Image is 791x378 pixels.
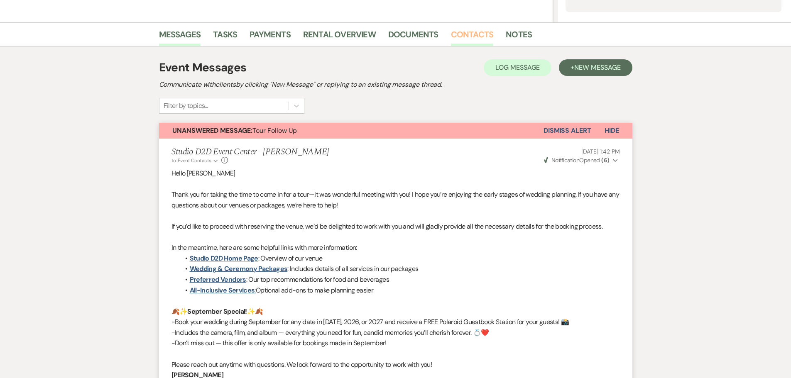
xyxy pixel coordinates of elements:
button: Unanswered Message:Tour Follow Up [159,123,544,139]
a: Wedding & Ceremony Packages [190,264,288,273]
a: Contacts [451,28,494,46]
span: Hello [PERSON_NAME] [171,169,235,178]
span: New Message [574,63,620,72]
p: -Book your wedding during September for any date in [DATE], 2026, or 2027 and receive a FREE Pola... [171,317,620,327]
span: Notification [551,156,579,164]
span: Tour Follow Up [172,126,297,135]
span: Log Message [495,63,540,72]
p: In the meantime, here are some helpful links with more information: [171,242,620,253]
div: Filter by topics... [164,101,208,111]
p: If you’d like to proceed with reserving the venue, we’d be delighted to work with you and will gl... [171,221,620,232]
button: to: Event Contacts [171,157,219,164]
h2: Communicate with clients by clicking "New Message" or replying to an existing message thread. [159,80,632,90]
strong: September Special! [187,307,247,316]
li: : Includes details of all services in our packages [180,263,620,274]
p: 🍂✨ ✨🍂 [171,306,620,317]
a: Studio D2D Home Page [190,254,258,263]
span: to: Event Contacts [171,157,211,164]
span: [DATE] 1:42 PM [581,148,620,155]
a: Preferred Vendors [190,275,246,284]
a: Documents [388,28,438,46]
span: Opened [544,156,610,164]
button: +New Message [559,59,632,76]
li: : Our top recommendations for food and beverages [180,274,620,285]
li: : Overview of our venue [180,253,620,264]
a: Tasks [213,28,237,46]
a: Notes [506,28,532,46]
strong: Unanswered Message: [172,126,252,135]
strong: ( 6 ) [601,156,609,164]
a: Rental Overview [303,28,376,46]
button: Log Message [484,59,551,76]
p: Please reach out anytime with questions. We look forward to the opportunity to work with you! [171,359,620,370]
h5: Studio D2D Event Center - [PERSON_NAME] [171,147,329,157]
span: Hide [605,126,619,135]
button: Dismiss Alert [544,123,591,139]
p: -Includes the camera, film, and album — everything you need for fun, candid memories you’ll cheri... [171,327,620,338]
li: Optional add-ons to make planning easier [180,285,620,296]
p: -Don’t miss out — this offer is only available for bookings made in September! [171,338,620,349]
a: All-Inclusive Services [190,286,255,295]
button: NotificationOpened (6) [543,156,620,165]
button: Hide [591,123,632,139]
a: Payments [250,28,291,46]
p: Thank you for taking the time to come in for a tour—it was wonderful meeting with you! I hope you... [171,189,620,210]
a: Messages [159,28,201,46]
h1: Event Messages [159,59,247,76]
